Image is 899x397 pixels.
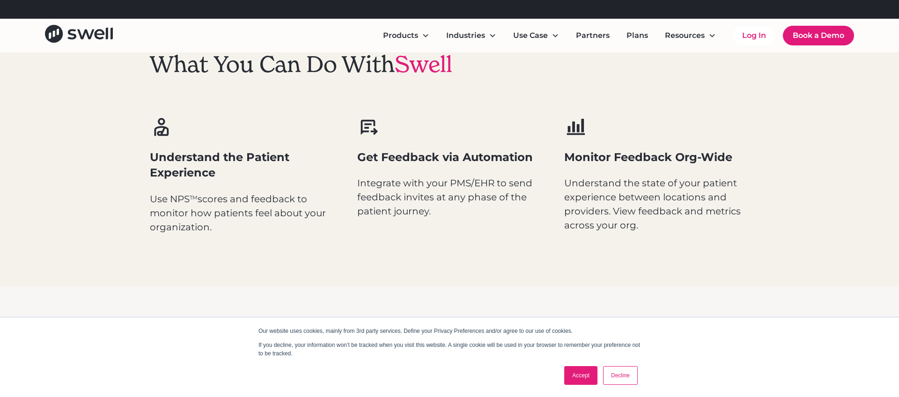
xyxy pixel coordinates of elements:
[357,176,542,218] p: Integrate with your PMS/EHR to send feedback invites at any phase of the patient journey.
[506,26,567,45] div: Use Case
[439,26,504,45] div: Industries
[258,327,641,335] p: Our website uses cookies, mainly from 3rd party services. Define your Privacy Preferences and/or ...
[564,149,749,165] h3: Monitor Feedback Org-Wide
[446,30,485,41] div: Industries
[733,26,775,45] a: Log In
[603,366,638,385] a: Decline
[258,341,641,358] p: If you decline, your information won’t be tracked when you visit this website. A single cookie wi...
[45,25,113,46] a: home
[190,194,198,201] sup: TM
[564,176,749,232] p: Understand the state of your patient experience between locations and providers. View feedback an...
[564,366,597,385] a: Accept
[357,149,542,165] h3: Get Feedback via Automation
[395,50,452,78] span: Swell
[513,30,548,41] div: Use Case
[657,26,723,45] div: Resources
[150,192,335,234] p: Use NPS scores and feedback to monitor how patients feel about your organization.
[150,51,452,78] h2: What You Can Do With
[619,26,656,45] a: Plans
[376,26,437,45] div: Products
[383,30,418,41] div: Products
[783,26,854,45] a: Book a Demo
[568,26,617,45] a: Partners
[665,30,705,41] div: Resources
[150,149,335,181] h3: Understand the Patient Experience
